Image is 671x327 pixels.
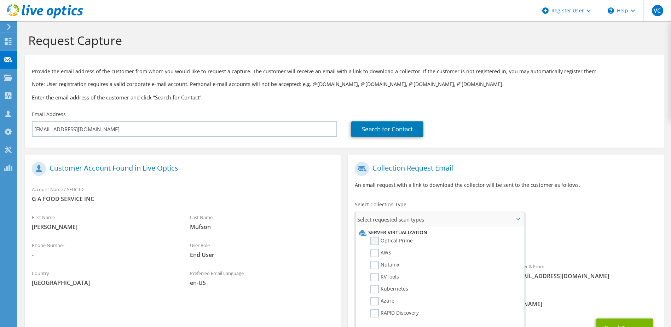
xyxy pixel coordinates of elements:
span: [PERSON_NAME] [32,223,176,231]
span: en-US [190,279,334,287]
label: Email Address [32,111,66,118]
div: Sender & From [506,259,664,283]
h1: Request Capture [28,33,657,48]
span: [EMAIL_ADDRESS][DOMAIN_NAME] [513,272,657,280]
label: AWS [370,249,391,257]
label: Optical Prime [370,237,413,245]
span: G A FOOD SERVICE INC [32,195,334,203]
label: Select Collection Type [355,201,406,208]
label: Nutanix [370,261,399,269]
div: Preferred Email Language [183,266,341,290]
div: First Name [25,210,183,234]
div: Country [25,266,183,290]
label: RAPID Discovery [370,309,419,317]
div: To [348,259,506,283]
span: Mufson [190,223,334,231]
p: Note: User registration requires a valid corporate e-mail account. Personal e-mail accounts will ... [32,80,657,88]
span: VC [652,5,663,16]
span: [GEOGRAPHIC_DATA] [32,279,176,287]
h1: Collection Request Email [355,162,653,176]
div: Phone Number [25,238,183,262]
h1: Customer Account Found in Live Optics [32,162,330,176]
label: Azure [370,297,394,305]
div: Requested Collections [348,229,664,256]
div: Last Name [183,210,341,234]
svg: \n [608,7,614,14]
div: CC & Reply To [348,287,664,311]
span: End User [190,251,334,259]
p: An email request with a link to download the collector will be sent to the customer as follows. [355,181,656,189]
label: Kubernetes [370,285,408,293]
a: Search for Contact [351,121,423,137]
h3: Enter the email address of the customer and click “Search for Contact”. [32,93,657,101]
label: RVTools [370,273,399,281]
span: Select requested scan types [355,212,524,226]
span: - [32,251,176,259]
p: Provide the email address of the customer from whom you would like to request a capture. The cust... [32,68,657,75]
li: Server Virtualization [357,228,520,237]
div: Account Name / SFDC ID [25,182,341,206]
div: User Role [183,238,341,262]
